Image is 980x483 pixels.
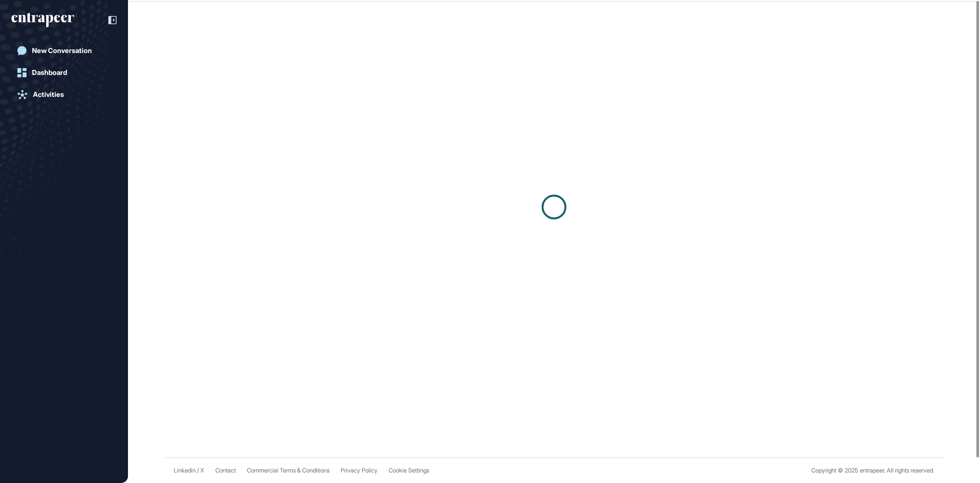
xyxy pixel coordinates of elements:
[174,467,196,474] a: Linkedin
[247,467,330,474] a: Commercial Terms & Conditions
[11,85,117,104] a: Activities
[811,467,934,474] div: Copyright © 2025 entrapeer, All rights reserved.
[215,467,236,474] span: Contact
[197,467,199,474] span: /
[341,467,378,474] a: Privacy Policy
[200,467,204,474] a: X
[389,467,429,474] a: Cookie Settings
[11,42,117,60] a: New Conversation
[33,90,64,99] div: Activities
[11,64,117,82] a: Dashboard
[11,13,74,27] div: entrapeer-logo
[32,47,92,55] div: New Conversation
[32,69,67,77] div: Dashboard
